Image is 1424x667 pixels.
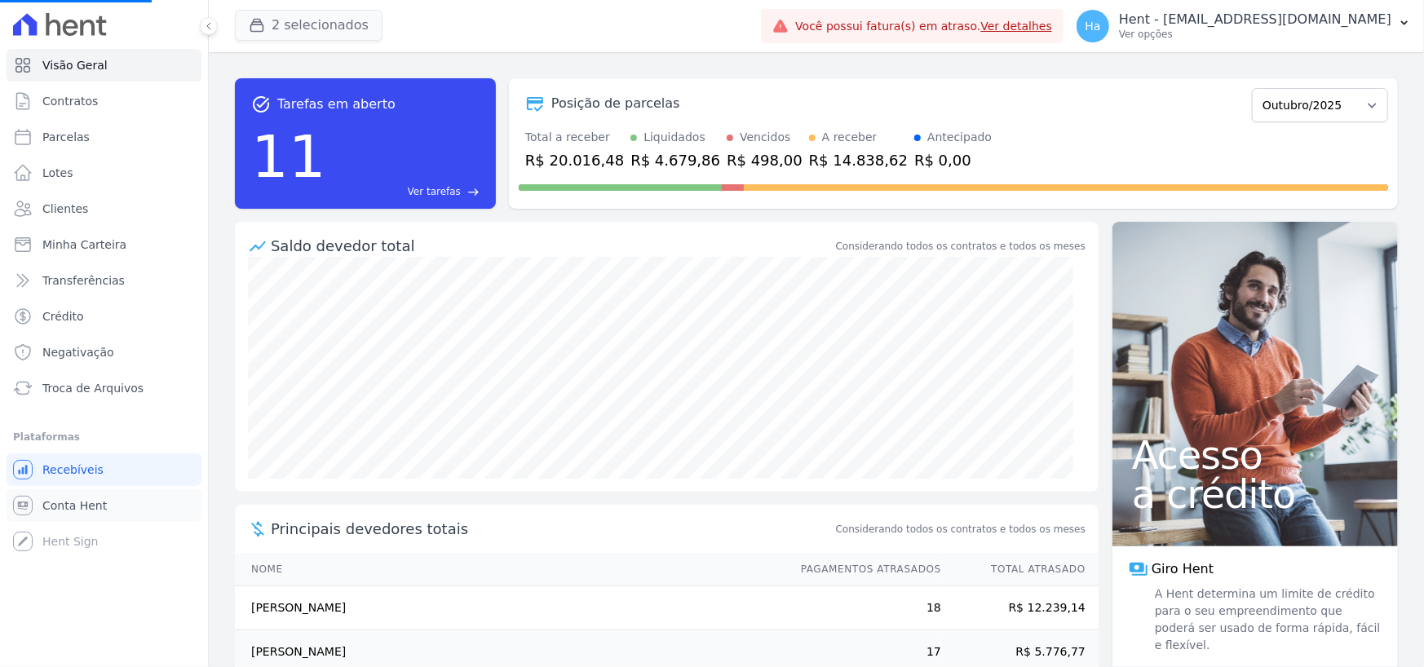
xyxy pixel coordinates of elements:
[467,186,480,198] span: east
[1132,435,1378,475] span: Acesso
[7,489,201,522] a: Conta Hent
[42,344,114,360] span: Negativação
[630,149,720,171] div: R$ 4.679,86
[251,95,271,114] span: task_alt
[42,497,107,514] span: Conta Hent
[7,264,201,297] a: Transferências
[795,18,1052,35] span: Você possui fatura(s) em atraso.
[42,165,73,181] span: Lotes
[836,239,1086,254] div: Considerando todos os contratos e todos os meses
[42,308,84,325] span: Crédito
[42,57,108,73] span: Visão Geral
[942,586,1099,630] td: R$ 12.239,14
[525,149,624,171] div: R$ 20.016,48
[42,93,98,109] span: Contratos
[822,129,878,146] div: A receber
[1152,559,1214,579] span: Giro Hent
[7,300,201,333] a: Crédito
[235,10,383,41] button: 2 selecionados
[271,235,833,257] div: Saldo devedor total
[836,522,1086,537] span: Considerando todos os contratos e todos os meses
[42,462,104,478] span: Recebíveis
[7,85,201,117] a: Contratos
[42,129,90,145] span: Parcelas
[7,49,201,82] a: Visão Geral
[1119,28,1391,41] p: Ver opções
[942,553,1099,586] th: Total Atrasado
[42,236,126,253] span: Minha Carteira
[1085,20,1100,32] span: Ha
[551,94,680,113] div: Posição de parcelas
[13,427,195,447] div: Plataformas
[980,20,1052,33] a: Ver detalhes
[235,586,785,630] td: [PERSON_NAME]
[785,553,942,586] th: Pagamentos Atrasados
[251,114,326,199] div: 11
[333,184,480,199] a: Ver tarefas east
[7,157,201,189] a: Lotes
[7,121,201,153] a: Parcelas
[277,95,396,114] span: Tarefas em aberto
[42,201,88,217] span: Clientes
[7,192,201,225] a: Clientes
[7,336,201,369] a: Negativação
[927,129,992,146] div: Antecipado
[7,228,201,261] a: Minha Carteira
[740,129,790,146] div: Vencidos
[1152,585,1382,654] span: A Hent determina um limite de crédito para o seu empreendimento que poderá ser usado de forma ráp...
[1119,11,1391,28] p: Hent - [EMAIL_ADDRESS][DOMAIN_NAME]
[7,372,201,404] a: Troca de Arquivos
[271,518,833,540] span: Principais devedores totais
[727,149,803,171] div: R$ 498,00
[525,129,624,146] div: Total a receber
[785,586,942,630] td: 18
[42,272,125,289] span: Transferências
[809,149,908,171] div: R$ 14.838,62
[235,553,785,586] th: Nome
[42,380,144,396] span: Troca de Arquivos
[914,149,992,171] div: R$ 0,00
[408,184,461,199] span: Ver tarefas
[643,129,705,146] div: Liquidados
[7,453,201,486] a: Recebíveis
[1132,475,1378,514] span: a crédito
[1064,3,1424,49] button: Ha Hent - [EMAIL_ADDRESS][DOMAIN_NAME] Ver opções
